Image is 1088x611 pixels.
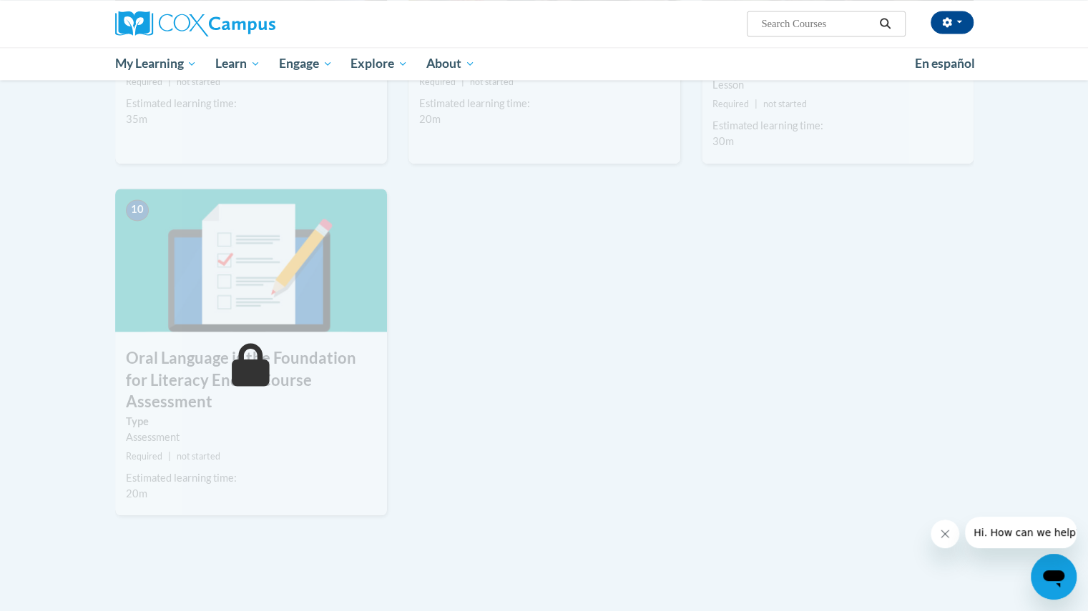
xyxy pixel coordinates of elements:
div: Estimated learning time: [419,96,670,111]
span: 20m [419,113,441,125]
span: En español [915,56,975,71]
span: 20m [126,487,147,499]
div: Assessment [126,429,376,444]
div: Lesson [712,77,963,93]
span: About [426,55,475,72]
a: Engage [270,47,342,80]
span: Required [419,76,456,87]
button: Search [874,15,896,32]
a: My Learning [106,47,207,80]
span: | [755,99,758,109]
span: not started [763,99,807,109]
iframe: Close message [931,520,959,548]
span: 35m [126,113,147,125]
a: En español [906,49,984,79]
label: Type [126,413,376,429]
span: 10 [126,199,149,221]
span: not started [470,76,514,87]
div: Main menu [94,47,995,80]
img: Course Image [115,189,387,332]
iframe: Message from company [965,517,1077,548]
input: Search Courses [760,15,874,32]
button: Account Settings [931,11,974,34]
span: Required [126,76,162,87]
span: Explore [351,55,408,72]
span: Hi. How can we help? [9,10,116,21]
span: Engage [279,55,333,72]
a: About [417,47,484,80]
a: Cox Campus [115,11,387,36]
span: My Learning [114,55,197,72]
div: Estimated learning time: [126,96,376,111]
span: | [168,76,171,87]
iframe: Button to launch messaging window [1031,554,1077,600]
span: not started [177,450,220,461]
div: Estimated learning time: [712,118,963,134]
span: | [461,76,464,87]
span: | [168,450,171,461]
img: Cox Campus [115,11,275,36]
span: Required [126,450,162,461]
span: not started [177,76,220,87]
div: Estimated learning time: [126,470,376,485]
a: Explore [341,47,417,80]
span: Required [712,99,749,109]
a: Learn [206,47,270,80]
h3: Oral Language is the Foundation for Literacy End of Course Assessment [115,347,387,413]
span: 30m [712,135,734,147]
span: Learn [215,55,260,72]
